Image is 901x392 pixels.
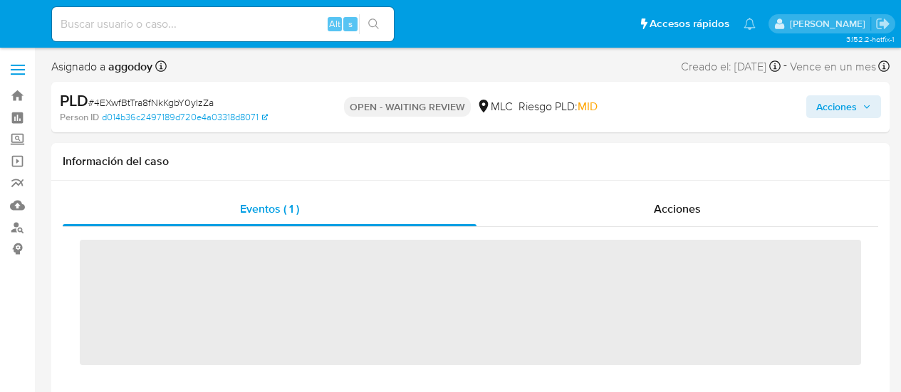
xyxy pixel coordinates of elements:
[578,98,598,115] span: MID
[359,14,388,34] button: search-icon
[650,16,729,31] span: Accesos rápidos
[806,95,881,118] button: Acciones
[240,201,299,217] span: Eventos ( 1 )
[60,89,88,112] b: PLD
[476,99,513,115] div: MLC
[790,59,876,75] span: Vence en un mes
[63,154,878,169] h1: Información del caso
[88,95,214,110] span: # 4EXwfBtTra8fNkKgbY0yIzZa
[783,57,787,76] span: -
[348,17,353,31] span: s
[681,57,781,76] div: Creado el: [DATE]
[60,111,99,124] b: Person ID
[816,95,857,118] span: Acciones
[105,58,152,75] b: aggodoy
[875,16,890,31] a: Salir
[102,111,268,124] a: d014b36c2497189d720e4a03318d8071
[52,15,394,33] input: Buscar usuario o caso...
[344,97,471,117] p: OPEN - WAITING REVIEW
[519,99,598,115] span: Riesgo PLD:
[80,240,861,365] span: ‌
[51,59,152,75] span: Asignado a
[329,17,340,31] span: Alt
[654,201,701,217] span: Acciones
[744,18,756,30] a: Notificaciones
[790,17,870,31] p: agustina.godoy@mercadolibre.com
